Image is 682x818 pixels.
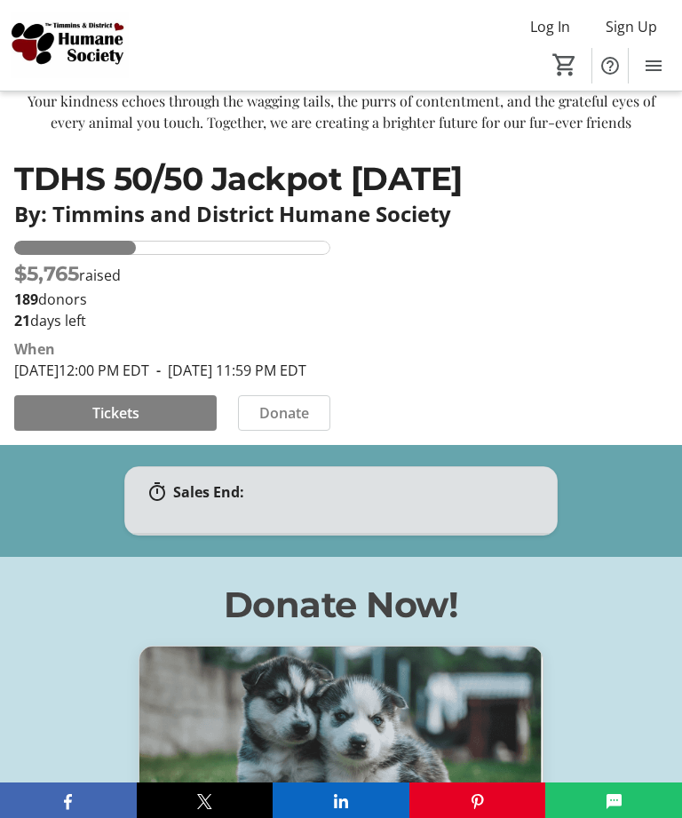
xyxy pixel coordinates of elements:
[545,782,682,818] button: SMS
[259,402,309,424] span: Donate
[591,12,671,41] button: Sign Up
[92,402,139,424] span: Tickets
[14,361,149,380] span: [DATE] 12:00 PM EDT
[14,289,330,310] p: donors
[636,48,671,83] button: Menu
[592,48,628,83] button: Help
[149,361,168,380] span: -
[14,290,38,309] b: 189
[14,258,121,289] p: raised
[238,395,330,431] button: Donate
[137,782,274,818] button: X
[14,310,330,331] p: days left
[606,16,657,37] span: Sign Up
[28,91,655,131] span: Your kindness echoes through the wagging tails, the purrs of contentment, and the grateful eyes o...
[14,159,463,198] span: TDHS 50/50 Jackpot [DATE]
[273,782,409,818] button: LinkedIn
[173,482,244,502] span: Sales End:
[409,782,546,818] button: Pinterest
[224,583,459,626] span: Donate Now!
[149,361,306,380] span: [DATE] 11:59 PM EDT
[14,311,30,330] span: 21
[516,12,584,41] button: Log In
[14,261,79,286] span: $5,765
[549,49,581,81] button: Cart
[530,16,570,37] span: Log In
[14,395,217,431] button: Tickets
[11,12,129,79] img: Timmins and District Humane Society's Logo
[14,241,330,255] div: 38.43333333333334% of fundraising goal reached
[14,338,55,360] div: When
[14,203,668,226] p: By: Timmins and District Humane Society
